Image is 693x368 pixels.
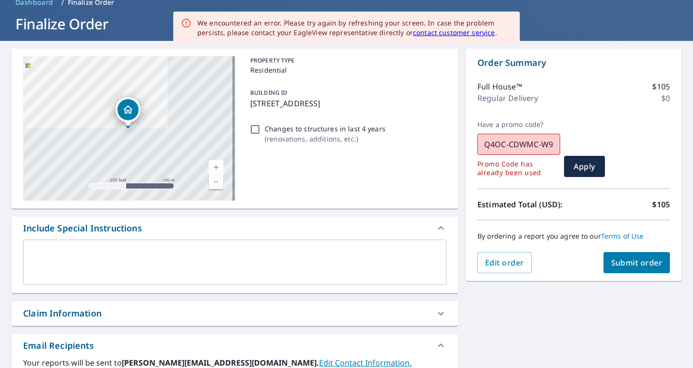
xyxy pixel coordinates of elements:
span: Submit order [611,257,663,268]
div: Claim Information [12,301,458,326]
span: Apply [572,161,597,172]
a: Current Level 17, Zoom Out [209,175,223,189]
p: $0 [661,92,670,104]
p: Changes to structures in last 4 years [265,124,385,134]
div: Claim Information [23,307,102,320]
h1: Finalize Order [12,14,681,34]
p: Promo Code has already been used [477,160,553,177]
div: Email Recipients [23,339,94,352]
button: Edit order [477,252,532,273]
a: EditContactInfo [319,357,411,368]
div: Dropped pin, building 1, Residential property, 8151 Lazy River Rd San Diego, CA 92127 [115,97,141,127]
p: Regular Delivery [477,92,538,104]
a: Terms of Use [601,231,644,241]
p: [STREET_ADDRESS] [250,98,443,109]
p: Estimated Total (USD): [477,199,574,210]
p: Order Summary [477,56,670,69]
a: contact customer service [413,28,495,37]
p: BUILDING ID [250,89,287,97]
div: Include Special Instructions [12,216,458,240]
a: Current Level 17, Zoom In [209,160,223,175]
p: $105 [652,199,670,210]
p: By ordering a report you agree to our [477,232,670,241]
b: [PERSON_NAME][EMAIL_ADDRESS][DOMAIN_NAME]. [122,357,319,368]
button: Submit order [603,252,670,273]
div: Email Recipients [12,334,458,357]
p: ( renovations, additions, etc. ) [265,134,385,144]
div: Include Special Instructions [23,222,142,235]
span: Edit order [485,257,524,268]
div: We encountered an error. Please try again by refreshing your screen. In case the problem persists... [197,18,512,38]
button: Apply [564,156,605,177]
label: Have a promo code? [477,120,560,129]
p: Residential [250,65,443,75]
p: PROPERTY TYPE [250,56,443,65]
p: $105 [652,81,670,92]
p: Full House™ [477,81,522,92]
